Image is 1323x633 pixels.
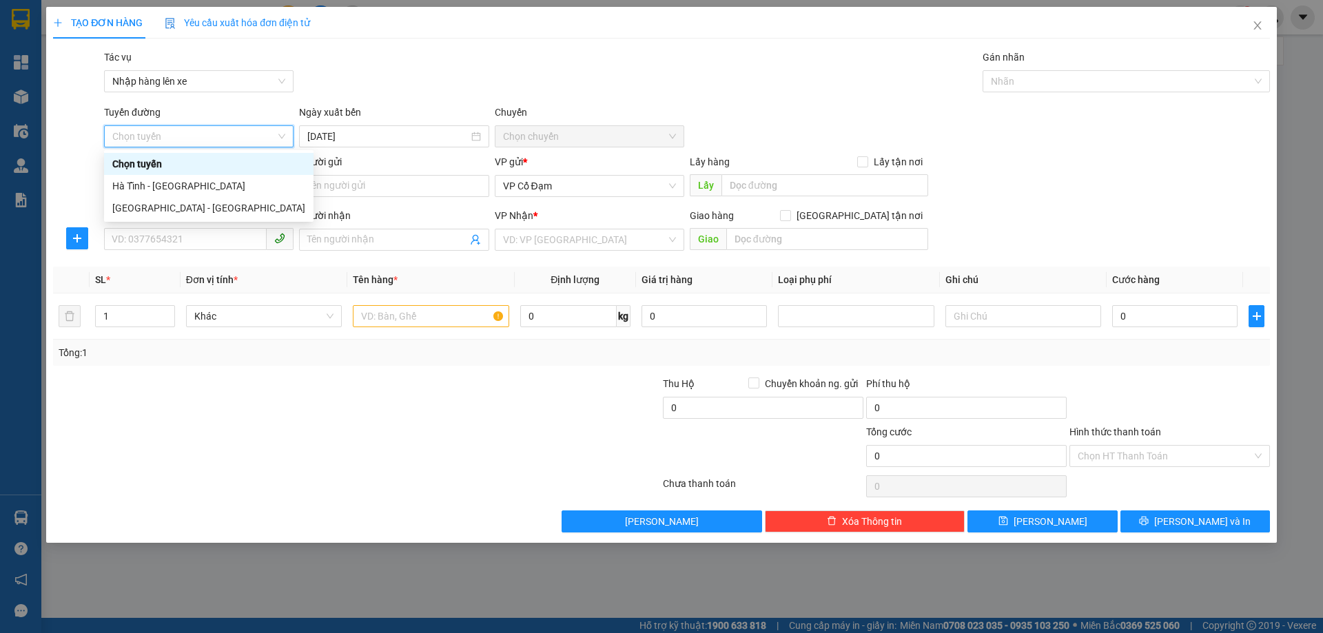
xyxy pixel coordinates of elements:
span: SL [95,274,106,285]
span: Giao hàng [690,210,734,221]
input: Ghi Chú [945,305,1101,327]
div: Người nhận [299,208,489,223]
div: Chưa thanh toán [661,476,865,500]
span: phone [274,233,285,244]
span: Cước hàng [1112,274,1160,285]
input: 11/09/2025 [307,129,468,144]
label: Hình thức thanh toán [1069,426,1161,437]
span: printer [1139,516,1149,527]
span: VP Nhận [495,210,533,221]
span: [GEOGRAPHIC_DATA] tận nơi [791,208,928,223]
span: plus [53,18,63,28]
span: Xóa Thông tin [842,514,902,529]
input: VD: Bàn, Ghế [353,305,509,327]
button: save[PERSON_NAME] [967,510,1117,532]
div: Chuyến [495,105,684,125]
th: Loại phụ phí [772,267,939,293]
button: plus [66,227,88,249]
span: Định lượng [551,274,599,285]
th: Ghi chú [940,267,1107,293]
span: Giá trị hàng [642,274,693,285]
span: VP Cổ Đạm [503,176,676,196]
span: Giao [690,228,726,250]
div: Người gửi [299,154,489,169]
span: Chuyển khoản ng. gửi [759,376,863,391]
span: [PERSON_NAME] [1014,514,1087,529]
button: plus [1249,305,1264,327]
button: Close [1238,7,1277,45]
span: Tổng cước [866,426,912,437]
input: 0 [642,305,767,327]
img: icon [165,18,176,29]
span: plus [67,233,88,244]
div: Phí thu hộ [866,376,1067,397]
input: Dọc đường [721,174,928,196]
span: Chọn chuyến [503,126,676,147]
span: user-add [470,234,481,245]
div: VP gửi [495,154,684,169]
label: Tác vụ [104,52,132,63]
div: Chọn tuyến [104,153,314,175]
span: Lấy [690,174,721,196]
span: Khác [194,306,334,326]
div: Tuyến đường [104,105,294,125]
div: Ngày xuất bến [299,105,489,125]
span: [PERSON_NAME] [625,514,699,529]
span: Nhập hàng lên xe [112,71,285,92]
span: Lấy hàng [690,156,730,167]
span: close [1252,20,1263,31]
div: Hà Tĩnh - [GEOGRAPHIC_DATA] [112,178,305,194]
button: deleteXóa Thông tin [765,510,965,532]
button: printer[PERSON_NAME] và In [1120,510,1270,532]
input: Dọc đường [726,228,928,250]
span: [PERSON_NAME] và In [1154,514,1251,529]
span: Chọn tuyến [112,126,285,147]
span: save [998,516,1008,527]
button: [PERSON_NAME] [562,510,762,532]
span: Thu Hộ [663,378,695,389]
span: delete [827,516,837,527]
span: TẠO ĐƠN HÀNG [53,17,143,28]
span: plus [1249,311,1263,322]
div: Chọn tuyến [112,156,305,172]
span: Tên hàng [353,274,398,285]
div: Tổng: 1 [59,345,511,360]
span: Yêu cầu xuất hóa đơn điện tử [165,17,310,28]
div: Hà Tĩnh - Hà Nội [104,175,314,197]
span: Lấy tận nơi [868,154,928,169]
label: Gán nhãn [983,52,1025,63]
button: delete [59,305,81,327]
span: Đơn vị tính [186,274,238,285]
div: Hà Nội - Hà Tĩnh [104,197,314,219]
span: kg [617,305,630,327]
div: [GEOGRAPHIC_DATA] - [GEOGRAPHIC_DATA] [112,200,305,216]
